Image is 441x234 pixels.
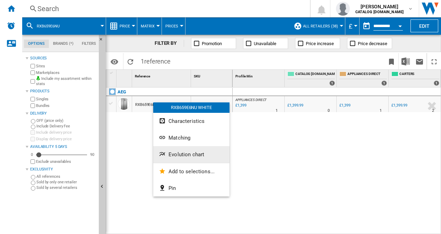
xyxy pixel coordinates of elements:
button: Characteristics [153,113,230,129]
span: Pin [168,185,176,191]
button: Pin... [153,180,230,197]
span: Matching [168,135,190,141]
button: Add to selections... [153,163,230,180]
span: Add to selections... [168,168,215,175]
button: Evolution chart [153,146,230,163]
span: Evolution chart [168,151,204,158]
div: RXB659E6NU WHITE [153,102,230,113]
span: Characteristics [168,118,205,124]
button: Matching [153,129,230,146]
